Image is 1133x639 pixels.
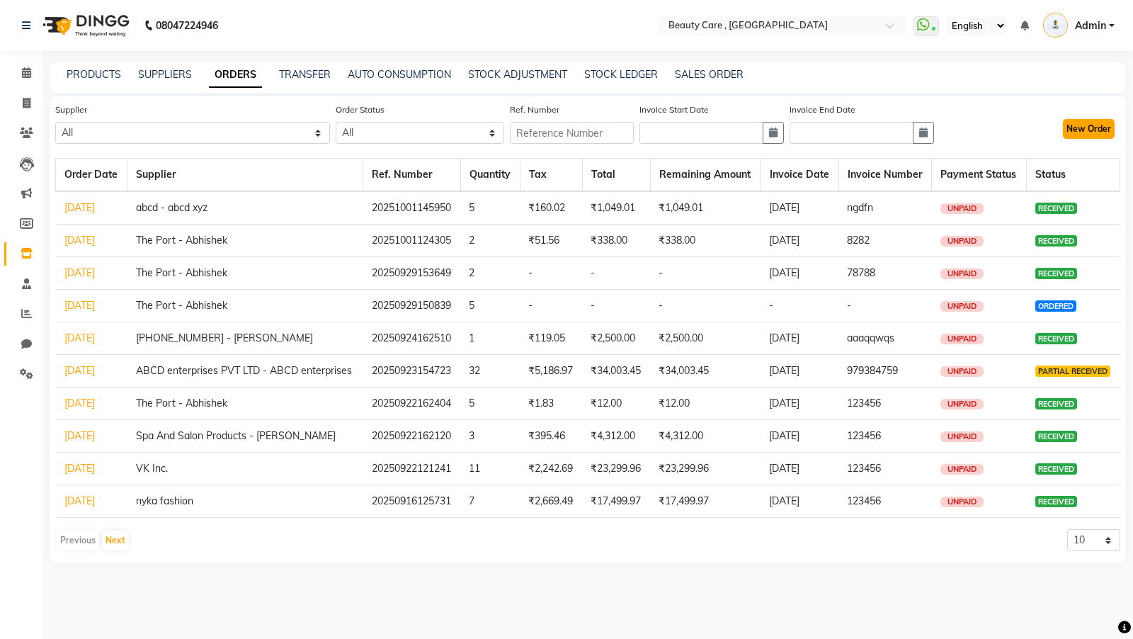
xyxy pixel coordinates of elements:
td: 20250922162404 [363,388,461,420]
td: ₹34,003.45 [582,355,650,388]
span: 123456 [847,494,881,507]
td: The Port - Abhishek [127,225,363,257]
td: ₹34,003.45 [650,355,761,388]
span: UNPAID [940,431,984,442]
td: The Port - Abhishek [127,388,363,420]
label: Supplier [55,103,87,116]
td: 20250924162510 [363,322,461,355]
th: Invoice Number [838,159,932,192]
span: RECEIVED [1035,203,1077,214]
td: - [520,257,582,290]
a: SUPPLIERS [138,68,192,81]
td: 20250916125731 [363,485,461,518]
label: Invoice Start Date [639,103,709,116]
span: RECEIVED [1035,463,1077,475]
button: Next [102,531,129,550]
td: [DATE] [761,225,838,257]
th: Remaining Amount [650,159,761,192]
td: 20251001124305 [363,225,461,257]
td: ₹2,669.49 [520,485,582,518]
td: - [650,290,761,322]
span: UNPAID [940,236,984,247]
td: - [582,290,650,322]
td: ₹1,049.01 [582,191,650,225]
td: - [520,290,582,322]
td: 20250922162120 [363,420,461,453]
span: 123456 [847,429,881,442]
label: Ref. Number [510,103,559,116]
span: UNPAID [940,301,984,312]
a: [DATE] [64,494,95,507]
td: ₹160.02 [520,191,582,225]
td: The Port - Abhishek [127,257,363,290]
td: ABCD enterprises PVT LTD - ABCD enterprises [127,355,363,388]
td: 5 [460,191,520,225]
th: Ref. Number [363,159,461,192]
td: [DATE] [761,420,838,453]
td: 5 [460,388,520,420]
td: abcd - abcd xyz [127,191,363,225]
span: - [847,299,851,312]
a: [DATE] [64,397,95,409]
td: ₹23,299.96 [582,453,650,485]
span: ORDERED [1035,300,1076,312]
td: 20250929153649 [363,257,461,290]
td: 2 [460,225,520,257]
th: Payment Status [932,159,1027,192]
td: ₹4,312.00 [582,420,650,453]
span: RECEIVED [1035,496,1077,507]
a: [DATE] [64,266,95,279]
th: Total [582,159,650,192]
span: 8282 [847,234,870,247]
td: 11 [460,453,520,485]
a: AUTO CONSUMPTION [348,68,451,81]
td: ₹12.00 [582,388,650,420]
span: RECEIVED [1035,333,1077,344]
span: UNPAID [940,497,984,507]
td: ₹338.00 [582,225,650,257]
span: UNPAID [940,464,984,475]
td: 20250922121241 [363,453,461,485]
a: [DATE] [64,364,95,377]
span: Admin [1075,18,1106,33]
th: Quantity [460,159,520,192]
a: ORDERS [209,62,262,88]
span: UNPAID [940,334,984,344]
td: ₹119.05 [520,322,582,355]
td: nyka fashion [127,485,363,518]
td: 1 [460,322,520,355]
td: The Port - Abhishek [127,290,363,322]
td: ₹17,499.97 [582,485,650,518]
td: 20251001145950 [363,191,461,225]
a: TRANSFER [279,68,331,81]
input: Reference Number [510,122,634,144]
td: ₹4,312.00 [650,420,761,453]
span: UNPAID [940,268,984,279]
span: UNPAID [940,399,984,409]
a: [DATE] [64,234,95,247]
span: UNPAID [940,366,984,377]
span: 979384759 [847,364,898,377]
td: ₹17,499.97 [650,485,761,518]
td: - [761,290,838,322]
td: Spa And Salon Products - [PERSON_NAME] [127,420,363,453]
td: 3 [460,420,520,453]
td: [DATE] [761,355,838,388]
span: 78788 [847,266,875,279]
a: [DATE] [64,299,95,312]
td: 20250923154723 [363,355,461,388]
td: [DATE] [761,485,838,518]
td: ₹395.46 [520,420,582,453]
td: 5 [460,290,520,322]
span: RECEIVED [1035,235,1077,247]
a: [DATE] [64,429,95,442]
td: ₹51.56 [520,225,582,257]
td: ₹2,500.00 [650,322,761,355]
a: [DATE] [64,332,95,344]
a: STOCK LEDGER [584,68,658,81]
span: UNPAID [940,203,984,214]
th: Status [1027,159,1120,192]
th: Order Date [56,159,127,192]
td: [DATE] [761,388,838,420]
td: ₹1.83 [520,388,582,420]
